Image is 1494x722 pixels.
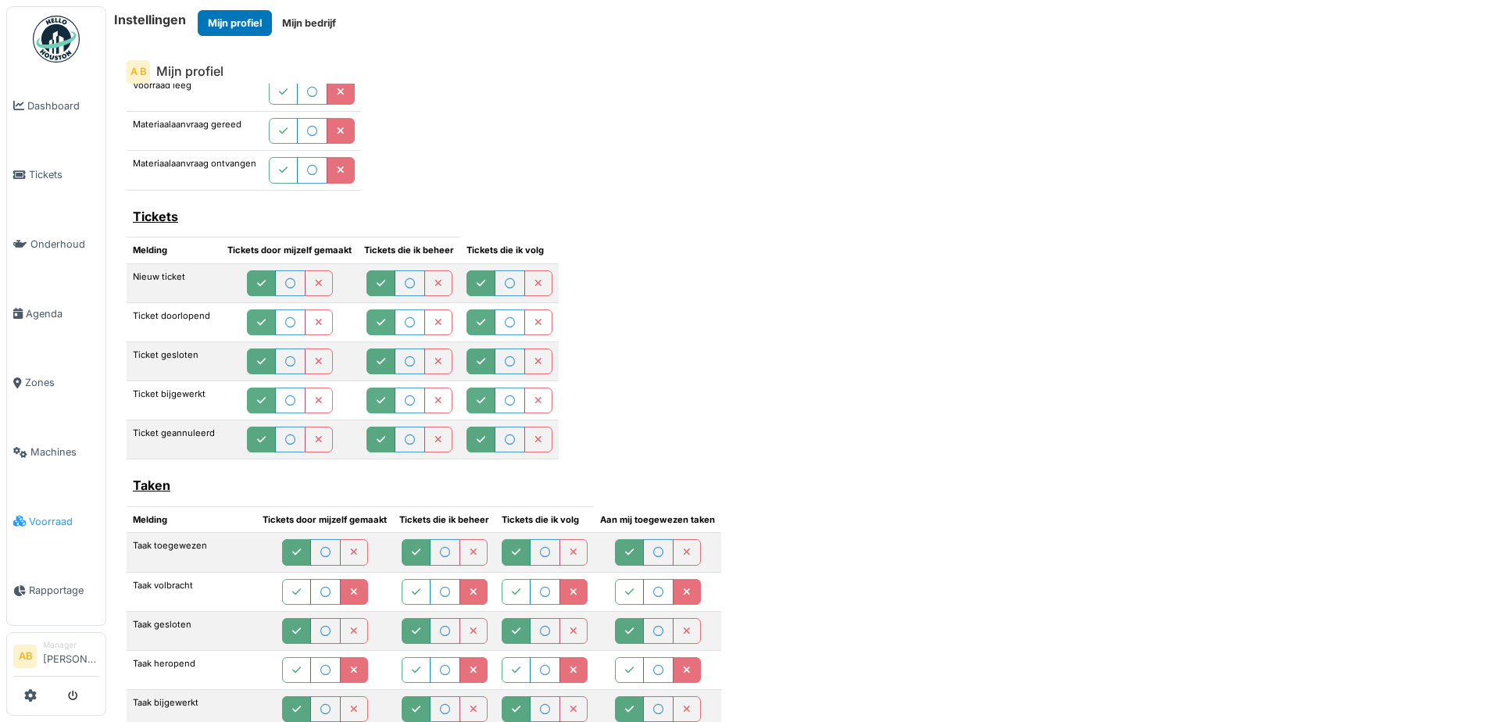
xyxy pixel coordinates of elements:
[127,381,221,420] td: Ticket bijgewerkt
[127,60,150,84] div: A B
[43,639,99,673] li: [PERSON_NAME]
[358,237,460,263] th: Tickets die ik beheer
[133,118,241,131] label: Materiaalaanvraag gereed
[30,445,99,459] span: Machines
[127,572,256,611] td: Taak volbracht
[127,263,221,302] td: Nieuw ticket
[25,375,99,390] span: Zones
[33,16,80,63] img: Badge_color-CXgf-gQk.svg
[7,141,105,210] a: Tickets
[594,506,721,533] th: Aan mij toegewezen taken
[7,279,105,348] a: Agenda
[127,237,221,263] th: Melding
[43,639,99,651] div: Manager
[114,13,186,27] h6: Instellingen
[127,611,256,650] td: Taak gesloten
[156,64,223,79] h6: Mijn profiel
[460,237,559,263] th: Tickets die ik volg
[29,583,99,598] span: Rapportage
[7,556,105,626] a: Rapportage
[133,478,588,493] h6: Taken
[133,157,256,170] label: Materiaalaanvraag ontvangen
[7,71,105,141] a: Dashboard
[30,237,99,252] span: Onderhoud
[13,639,99,677] a: AB Manager[PERSON_NAME]
[26,306,99,321] span: Agenda
[27,98,99,113] span: Dashboard
[13,645,37,668] li: AB
[7,348,105,418] a: Zones
[127,420,221,459] td: Ticket geannuleerd
[7,209,105,279] a: Onderhoud
[198,10,272,36] button: Mijn profiel
[133,79,191,92] label: Voorraad leeg
[127,651,256,690] td: Taak heropend
[29,514,99,529] span: Voorraad
[495,506,594,533] th: Tickets die ik volg
[7,487,105,556] a: Voorraad
[272,10,346,36] button: Mijn bedrijf
[393,506,495,533] th: Tickets die ik beheer
[127,341,221,381] td: Ticket gesloten
[133,209,454,224] h6: Tickets
[221,237,358,263] th: Tickets door mijzelf gemaakt
[127,533,256,572] td: Taak toegewezen
[127,302,221,341] td: Ticket doorlopend
[29,167,99,182] span: Tickets
[127,506,256,533] th: Melding
[256,506,393,533] th: Tickets door mijzelf gemaakt
[7,417,105,487] a: Machines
